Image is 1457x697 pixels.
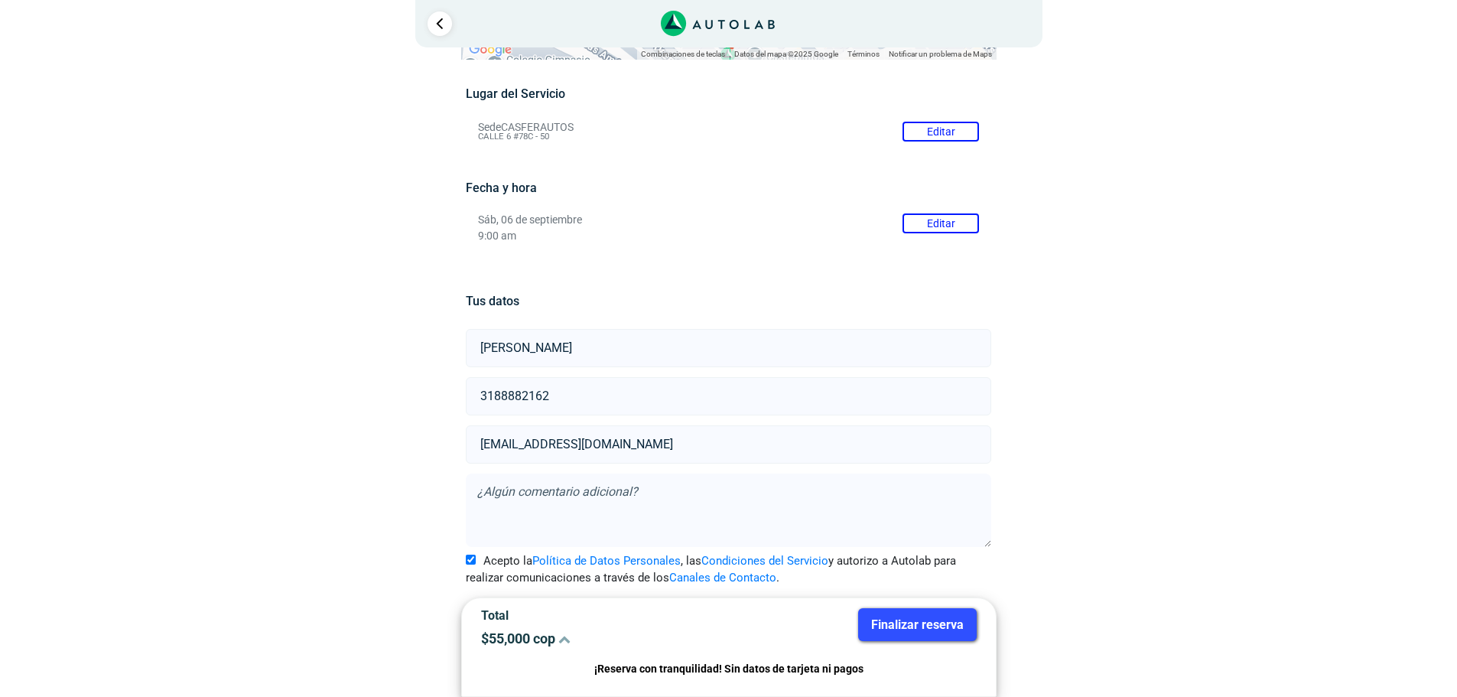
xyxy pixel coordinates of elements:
a: Política de Datos Personales [532,554,681,568]
input: Nombre y apellido [466,329,991,367]
a: Ir al paso anterior [428,11,452,36]
h5: Tus datos [466,294,991,308]
p: Total [481,608,717,623]
input: Correo electrónico [466,425,991,464]
input: Acepto laPolítica de Datos Personales, lasCondiciones del Servicioy autorizo a Autolab para reali... [466,555,476,565]
p: 9:00 am [478,230,979,243]
input: Celular [466,377,991,415]
h5: Fecha y hora [466,181,991,195]
p: Sáb, 06 de septiembre [478,213,979,226]
a: Canales de Contacto [669,571,776,585]
a: Términos (se abre en una nueva pestaña) [847,50,880,58]
span: Datos del mapa ©2025 Google [734,50,838,58]
a: Condiciones del Servicio [701,554,828,568]
h5: Lugar del Servicio [466,86,991,101]
a: Link al sitio de autolab [661,15,775,30]
button: Combinaciones de teclas [641,49,725,60]
button: Editar [902,213,979,233]
a: Notificar un problema de Maps [889,50,992,58]
p: $ 55,000 cop [481,630,717,647]
button: Finalizar reserva [858,608,977,641]
img: Google [465,40,515,60]
a: Abre esta zona en Google Maps (se abre en una nueva ventana) [465,40,515,60]
p: ¡Reserva con tranquilidad! Sin datos de tarjeta ni pagos [481,660,977,678]
label: Acepto la , las y autorizo a Autolab para realizar comunicaciones a través de los . [466,552,991,587]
